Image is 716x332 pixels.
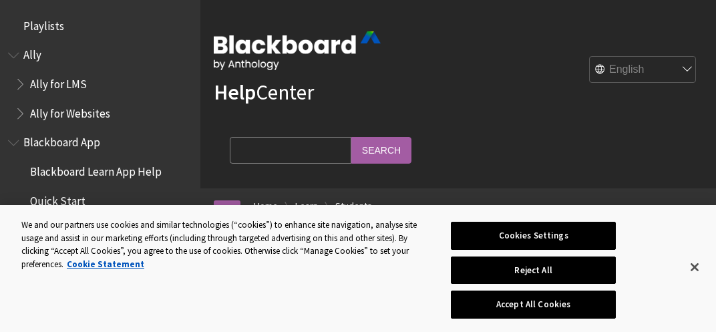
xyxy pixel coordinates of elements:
button: Cookies Settings [451,222,616,250]
span: Ally for LMS [30,73,87,91]
img: Blackboard by Anthology [214,31,381,70]
input: Search [351,137,411,163]
strong: Help [214,79,256,106]
nav: Book outline for Anthology Ally Help [8,44,192,125]
span: Blackboard Learn App Help [30,160,162,178]
div: We and our partners use cookies and similar technologies (“cookies”) to enhance site navigation, ... [21,218,429,271]
span: Blackboard App [23,132,100,150]
span: Quick Start [30,190,85,208]
select: Site Language Selector [590,57,697,84]
button: Close [680,253,709,282]
nav: Book outline for Playlists [8,15,192,37]
a: Home [254,198,278,214]
span: Playlists [23,15,64,33]
span: Ally [23,44,41,62]
a: Students [335,198,372,214]
button: Reject All [451,257,616,285]
a: HelpCenter [214,79,314,106]
button: Accept All Cookies [451,291,616,319]
a: Learn [295,198,318,214]
a: More information about your privacy, opens in a new tab [67,259,144,270]
span: Ally for Websites [30,102,110,120]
